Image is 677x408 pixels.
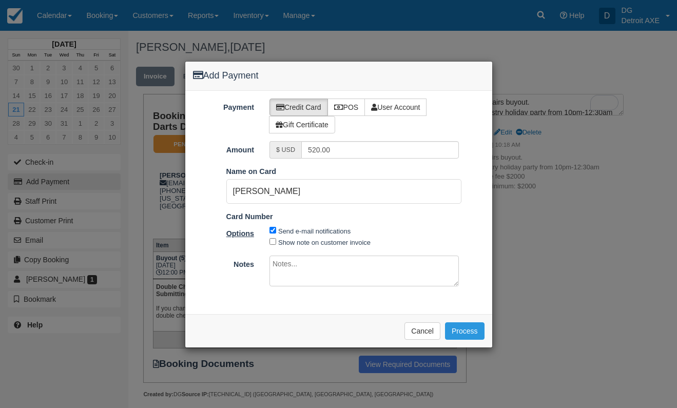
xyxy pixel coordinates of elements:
[327,99,365,116] label: POS
[269,99,328,116] label: Credit Card
[364,99,427,116] label: User Account
[185,256,262,270] label: Notes
[185,225,262,239] label: Options
[226,166,277,177] label: Name on Card
[278,227,351,235] label: Send e-mail notifications
[226,211,273,222] label: Card Number
[185,141,262,156] label: Amount
[301,141,459,159] input: Valid amount required.
[269,116,335,133] label: Gift Certificate
[404,322,440,340] button: Cancel
[276,146,295,153] small: $ USD
[278,239,371,246] label: Show note on customer invoice
[185,99,262,113] label: Payment
[193,69,485,83] h4: Add Payment
[445,322,485,340] button: Process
